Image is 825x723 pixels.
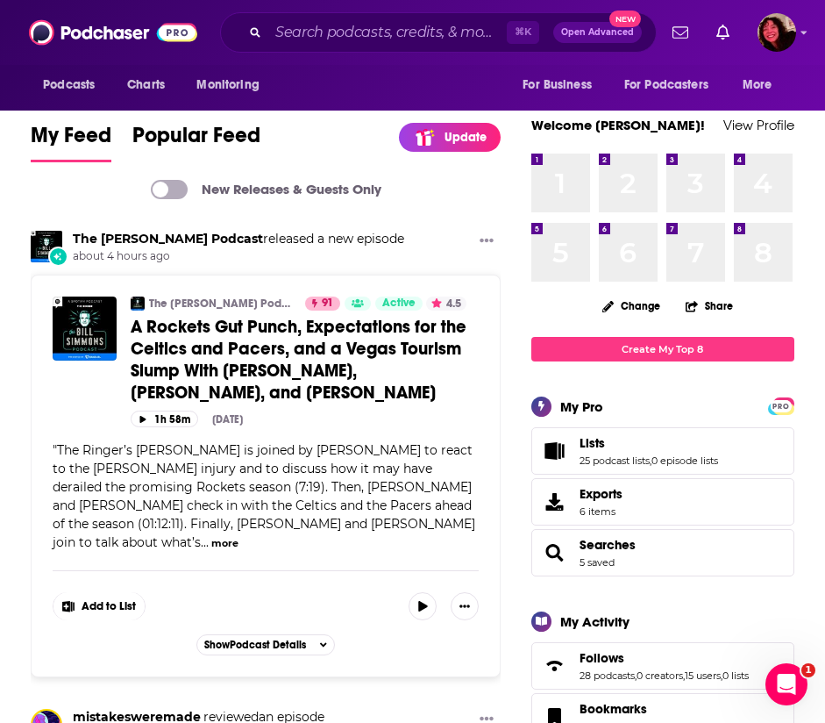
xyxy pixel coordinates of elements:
[580,701,682,717] a: Bookmarks
[580,435,718,451] a: Lists
[801,663,815,677] span: 1
[757,13,796,52] img: User Profile
[743,73,772,97] span: More
[560,613,629,630] div: My Activity
[132,122,260,159] span: Popular Feed
[722,669,749,682] a: 0 lists
[445,130,487,145] p: Update
[473,231,501,253] button: Show More Button
[204,639,306,651] span: Show Podcast Details
[580,455,650,467] a: 25 podcast lists
[531,117,705,133] a: Welcome [PERSON_NAME]!
[399,123,501,152] a: Update
[531,427,794,475] span: Lists
[212,413,243,426] div: [DATE]
[721,669,722,682] span: ,
[683,669,685,682] span: ,
[375,297,423,311] a: Active
[507,21,539,44] span: ⌘ K
[580,556,615,569] a: 5 saved
[131,316,466,404] span: A Rockets Gut Punch, Expectations for the Celtics and Pacers, and a Vegas Tourism Slump With [PER...
[580,486,622,502] span: Exports
[43,73,95,97] span: Podcasts
[553,22,642,43] button: Open AdvancedNew
[184,68,281,102] button: open menu
[765,663,807,705] iframe: Intercom live chat
[771,400,792,413] span: PRO
[531,337,794,361] a: Create My Top 8
[637,669,683,682] a: 0 creators
[48,247,68,266] div: New Episode
[624,73,708,97] span: For Podcasters
[73,231,404,247] h3: released a new episode
[132,122,260,162] a: Popular Feed
[757,13,796,52] button: Show profile menu
[537,439,573,463] a: Lists
[29,16,197,49] img: Podchaser - Follow, Share and Rate Podcasts
[580,701,647,717] span: Bookmarks
[561,28,634,37] span: Open Advanced
[537,540,573,565] a: Searches
[127,73,165,97] span: Charts
[580,505,622,518] span: 6 items
[31,122,111,159] span: My Feed
[305,297,340,311] a: 91
[82,600,136,613] span: Add to List
[531,478,794,526] a: Exports
[31,68,117,102] button: open menu
[131,297,145,311] img: The Bill Simmons Podcast
[322,295,333,312] span: 91
[220,12,657,53] div: Search podcasts, credits, & more...
[116,68,175,102] a: Charts
[196,634,335,655] button: ShowPodcast Details
[73,231,263,247] a: The Bill Simmons Podcast
[730,68,794,102] button: open menu
[53,592,145,620] button: Show More Button
[531,529,794,576] span: Searches
[53,297,117,361] a: A Rockets Gut Punch, Expectations for the Celtics and Pacers, and a Vegas Tourism Slump With Zach...
[537,654,573,678] a: Follows
[73,249,404,264] span: about 4 hours ago
[723,117,794,133] a: View Profile
[592,295,671,317] button: Change
[709,18,736,47] a: Show notifications dropdown
[580,650,749,666] a: Follows
[685,289,734,323] button: Share
[426,297,466,311] button: 4.5
[201,534,209,550] span: ...
[580,669,635,682] a: 28 podcasts
[537,490,573,514] span: Exports
[650,455,651,467] span: ,
[757,13,796,52] span: Logged in as Kathryn-Musilek
[149,297,294,311] a: The [PERSON_NAME] Podcast
[31,231,62,262] img: The Bill Simmons Podcast
[268,18,507,47] input: Search podcasts, credits, & more...
[382,295,416,312] span: Active
[651,455,718,467] a: 0 episode lists
[53,442,475,550] span: "
[580,435,605,451] span: Lists
[196,73,259,97] span: Monitoring
[131,316,479,404] a: A Rockets Gut Punch, Expectations for the Celtics and Pacers, and a Vegas Tourism Slump With [PER...
[560,398,603,415] div: My Pro
[580,537,636,553] a: Searches
[31,122,111,162] a: My Feed
[523,73,592,97] span: For Business
[53,442,475,550] span: The Ringer’s [PERSON_NAME] is joined by [PERSON_NAME] to react to the [PERSON_NAME] injury and to...
[451,592,479,620] button: Show More Button
[211,536,238,551] button: more
[131,411,198,427] button: 1h 58m
[151,180,381,199] a: New Releases & Guests Only
[685,669,721,682] a: 15 users
[635,669,637,682] span: ,
[531,642,794,690] span: Follows
[665,18,695,47] a: Show notifications dropdown
[771,398,792,412] a: PRO
[609,11,641,27] span: New
[613,68,734,102] button: open menu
